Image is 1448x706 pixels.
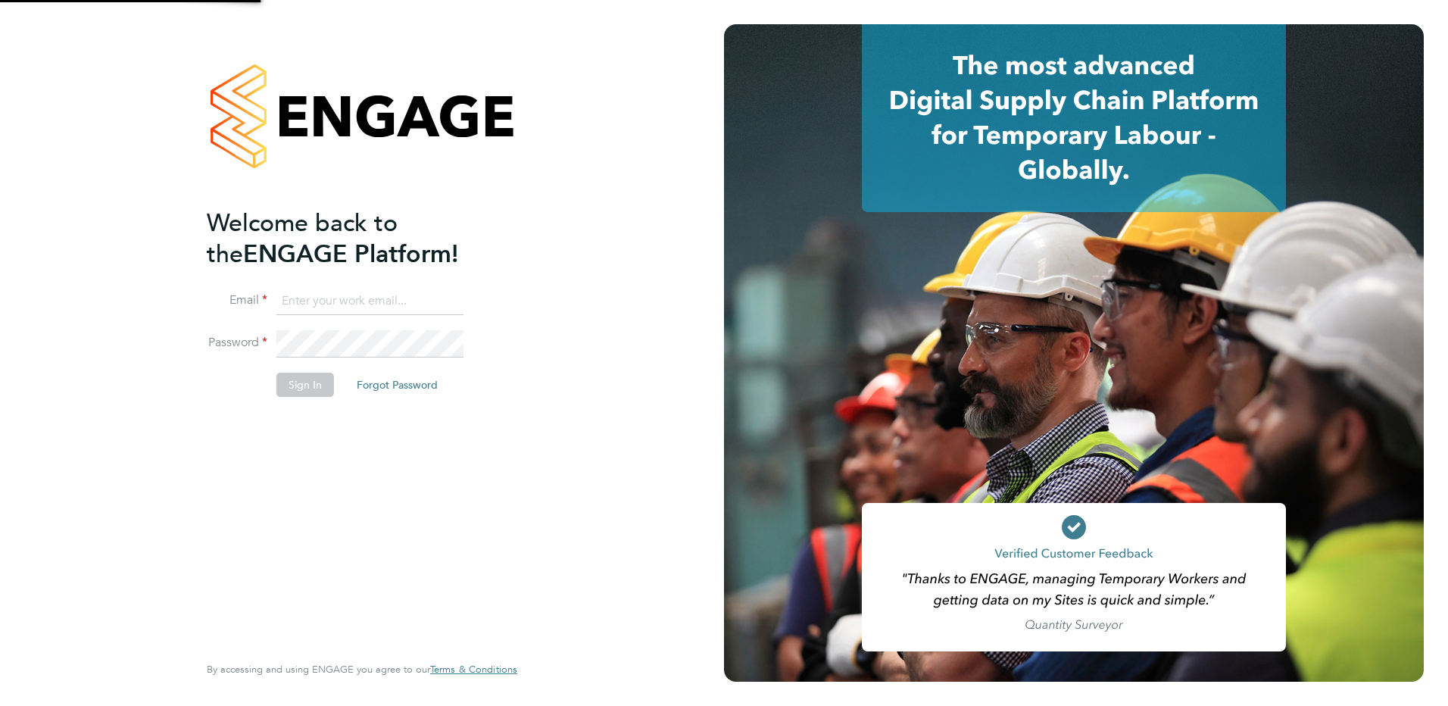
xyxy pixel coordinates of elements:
label: Password [207,335,267,351]
span: Terms & Conditions [430,663,517,676]
input: Enter your work email... [276,288,463,315]
button: Sign In [276,373,334,397]
button: Forgot Password [345,373,450,397]
label: Email [207,292,267,308]
span: By accessing and using ENGAGE you agree to our [207,663,517,676]
span: Welcome back to the [207,208,398,269]
a: Terms & Conditions [430,664,517,676]
h2: ENGAGE Platform! [207,208,502,270]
